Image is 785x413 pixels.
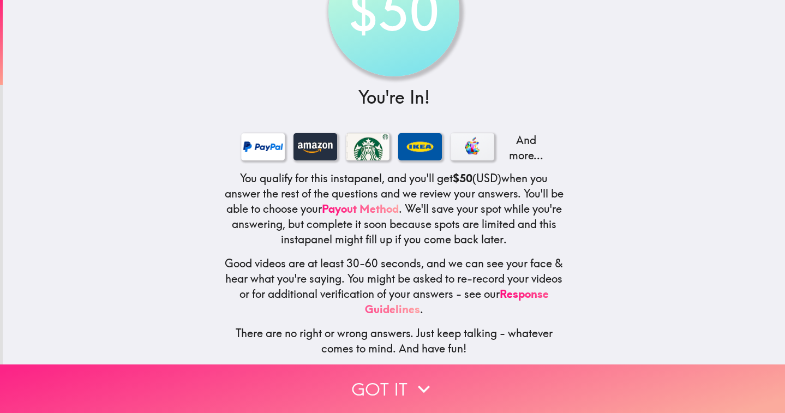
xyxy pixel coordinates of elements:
[224,85,564,110] h3: You're In!
[224,326,564,356] h5: There are no right or wrong answers. Just keep talking - whatever comes to mind. And have fun!
[224,256,564,317] h5: Good videos are at least 30-60 seconds, and we can see your face & hear what you're saying. You m...
[322,202,399,216] a: Payout Method
[365,287,549,316] a: Response Guidelines
[453,171,472,185] b: $50
[224,171,564,247] h5: You qualify for this instapanel, and you'll get (USD) when you answer the rest of the questions a...
[503,133,547,163] p: And more...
